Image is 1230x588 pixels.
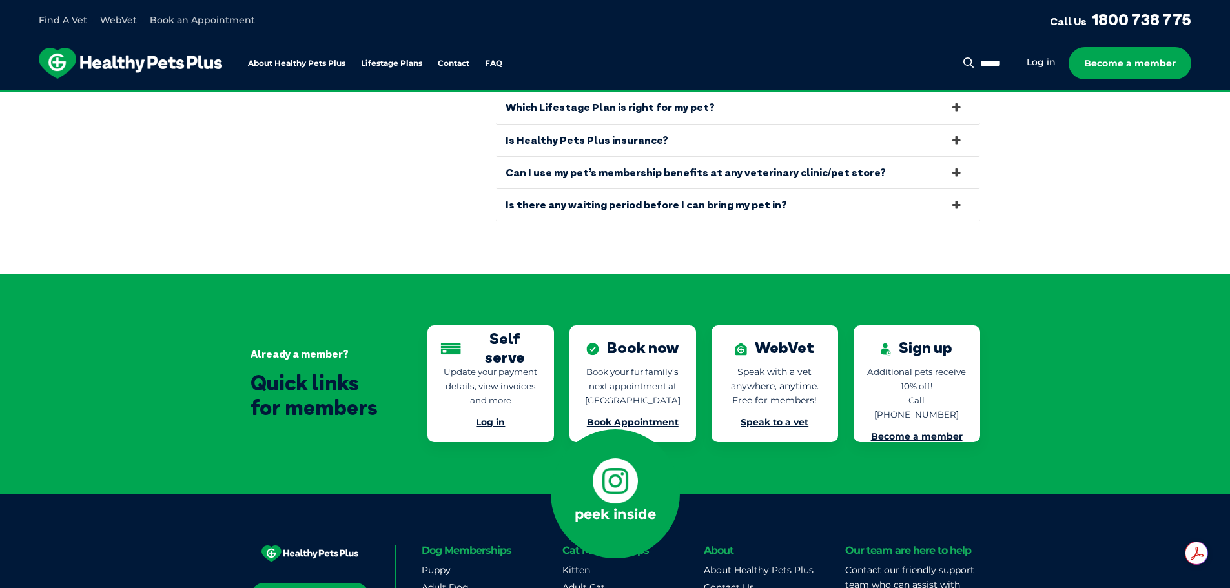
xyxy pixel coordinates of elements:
span: Free for members! [732,394,817,406]
span: Book your fur family's next appointment at [GEOGRAPHIC_DATA] [585,367,681,405]
a: Speak to a vet [741,416,808,428]
span: Update your payment details, view invoices and more [444,367,537,405]
img: hpp-logo [39,48,222,79]
span: Proactive, preventative wellness program designed to keep your pet healthier and happier for longer [374,90,856,102]
h6: Dog Memberships [422,545,557,555]
a: Become a member [1069,47,1191,79]
img: Sign up [881,343,891,356]
a: WebVet [100,14,137,26]
a: Is Healthy Pets Plus insurance? [496,125,980,156]
img: WebVet [735,343,747,356]
div: Sign up [881,338,952,357]
a: About Healthy Pets Plus [704,564,814,576]
span: Call Us [1050,15,1087,28]
a: Kitten [562,564,590,576]
h6: Cat Memberships [562,545,697,555]
p: peek inside [575,503,656,526]
a: Book Appointment [587,416,679,428]
a: FAQ [485,59,502,68]
a: Call Us1800 738 775 [1050,10,1191,29]
div: WebVet [735,338,814,357]
a: Which Lifestage Plan is right for my pet? [496,92,980,123]
a: Puppy [422,564,451,576]
h6: Our team are here to help [845,545,971,555]
h6: About [704,545,839,555]
a: Become a member [871,431,963,442]
img: HEALTHY PETS PLUS [261,545,358,562]
div: Quick links for members [251,370,389,420]
a: About Healthy Pets Plus [248,59,345,68]
span: Additional pets receive 10% off! Call [PHONE_NUMBER] [867,367,966,420]
span: Speak with a vet anywhere, anytime. [731,366,819,392]
a: Find A Vet [39,14,87,26]
a: Contact [438,59,469,68]
div: Book now [586,338,679,357]
div: Self serve [440,338,541,357]
a: Log in [476,416,505,428]
img: Self serve [440,343,461,356]
img: Book now [586,343,599,356]
a: Book an Appointment [150,14,255,26]
button: Search [961,56,977,69]
a: Lifestage Plans [361,59,422,68]
a: Is there any waiting period before I can bring my pet in? [496,189,980,221]
a: Can I use my pet’s membership benefits at any veterinary clinic/pet store? [496,157,980,188]
div: Already a member? [251,348,389,360]
a: Log in [1027,56,1056,68]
